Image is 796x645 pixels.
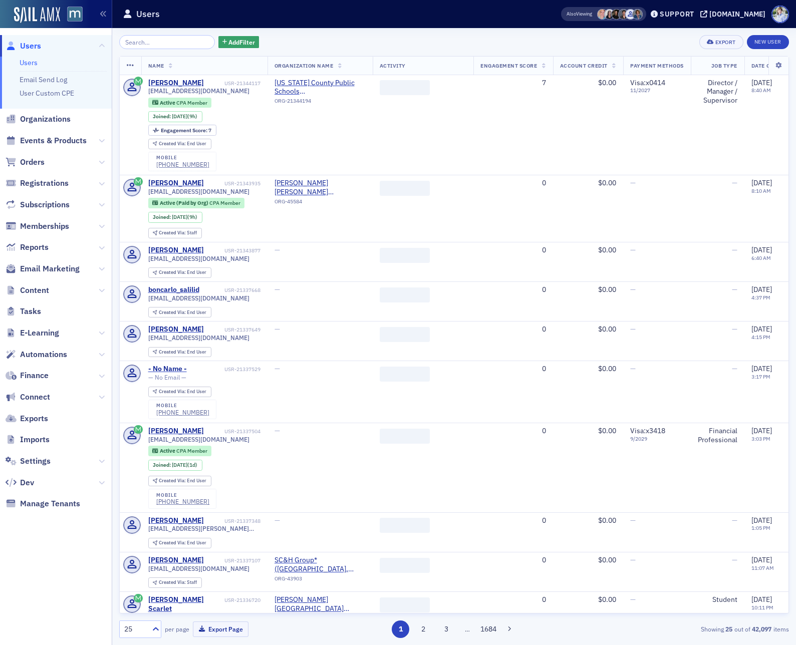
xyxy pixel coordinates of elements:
div: Staff [159,580,197,585]
span: ‌ [380,248,430,263]
span: — [275,426,280,435]
a: Events & Products [6,135,87,146]
div: 7 [480,79,546,88]
time: 8:10 AM [751,187,771,194]
span: Connect [20,392,50,403]
div: [PERSON_NAME] [148,427,204,436]
div: Showing out of items [573,624,789,633]
span: E-Learning [20,328,59,339]
span: Add Filter [228,38,255,47]
span: — [630,178,636,187]
span: CPA Member [176,447,207,454]
div: Staff [159,230,197,236]
span: Active [160,99,176,106]
span: Account Credit [560,62,608,69]
a: [PERSON_NAME] [148,556,204,565]
strong: 42,097 [750,624,773,633]
span: Activity [380,62,406,69]
div: [PERSON_NAME] [148,325,204,334]
a: Finance [6,370,49,381]
span: [DATE] [751,325,772,334]
div: USR-21336720 [224,597,260,603]
button: Export Page [193,621,248,637]
a: SailAMX [14,7,60,23]
span: $0.00 [598,245,616,254]
div: End User [159,540,206,546]
input: Search… [119,35,215,49]
div: [PHONE_NUMBER] [156,161,209,168]
span: Organization Name [275,62,334,69]
div: [PHONE_NUMBER] [156,409,209,416]
div: Director / Manager / Supervisor [698,79,737,105]
a: [PERSON_NAME] [PERSON_NAME] [PERSON_NAME] & [PERSON_NAME] ([GEOGRAPHIC_DATA], [GEOGRAPHIC_DATA]) [275,179,366,196]
span: Joined : [153,462,172,468]
span: Organizations [20,114,71,125]
span: Justin Chase [625,9,636,20]
div: Joined: 2025-09-30 00:00:00 [148,111,202,122]
span: $0.00 [598,595,616,604]
div: Support [660,10,694,19]
div: End User [159,270,206,275]
span: — [630,516,636,525]
a: New User [747,35,789,49]
span: Engagement Score : [161,127,208,134]
div: 0 [480,365,546,374]
span: Payment Methods [630,62,684,69]
span: Albright Crumbacker Moul & Itell (Hagerstown, MD) [275,179,366,196]
span: Engagement Score [480,62,537,69]
div: ORG-21344194 [275,98,366,108]
span: 11 / 2027 [630,87,684,94]
div: Student [698,595,737,604]
span: [EMAIL_ADDRESS][DOMAIN_NAME] [148,294,249,302]
a: [PERSON_NAME] [148,179,204,188]
span: $0.00 [598,78,616,87]
time: 6:40 AM [751,254,771,261]
span: Created Via : [159,309,187,315]
a: Tasks [6,306,41,317]
span: Email Marketing [20,263,80,274]
div: 0 [480,556,546,565]
span: $0.00 [598,555,616,564]
a: User Custom CPE [20,89,74,98]
div: 0 [480,595,546,604]
div: End User [159,310,206,315]
time: 11:07 AM [751,564,774,571]
div: [PERSON_NAME] [148,246,204,255]
div: USR-21337649 [205,327,260,333]
span: Exports [20,413,48,424]
button: Export [699,35,743,49]
span: $0.00 [598,178,616,187]
span: $0.00 [598,516,616,525]
span: [DATE] [751,555,772,564]
div: [PERSON_NAME] Scarlet [PERSON_NAME] [148,595,223,622]
a: Manage Tenants [6,498,80,509]
span: — [630,285,636,294]
a: Registrations [6,178,69,189]
a: E-Learning [6,328,59,339]
div: End User [159,350,206,355]
span: — [275,325,280,334]
span: Created Via : [159,477,187,484]
div: End User [159,141,206,147]
div: Also [567,11,576,17]
span: Created Via : [159,579,187,585]
span: … [460,624,474,633]
span: Dee Sullivan [597,9,608,20]
a: Active CPA Member [152,448,207,454]
div: End User [159,389,206,395]
span: Joined : [153,214,172,220]
img: SailAMX [67,7,83,22]
span: Viewing [567,11,592,18]
a: boncarlo_salilid [148,285,199,294]
a: Automations [6,349,67,360]
span: Job Type [711,62,737,69]
span: [EMAIL_ADDRESS][DOMAIN_NAME] [148,436,249,443]
label: per page [165,624,189,633]
a: Content [6,285,49,296]
span: Active [160,447,176,454]
span: Dev [20,477,34,488]
time: 4:15 PM [751,334,770,341]
span: Events & Products [20,135,87,146]
div: Created Via: End User [148,267,211,278]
